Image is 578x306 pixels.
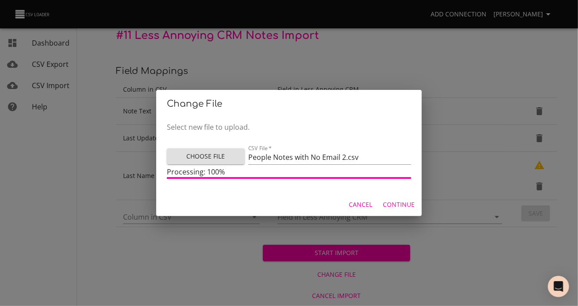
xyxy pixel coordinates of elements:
[248,145,272,151] label: CSV File
[548,276,569,297] div: Open Intercom Messenger
[345,197,376,213] button: Cancel
[383,199,415,210] span: Continue
[167,148,245,165] button: Choose File
[379,197,418,213] button: Continue
[167,122,411,132] p: Select new file to upload.
[167,97,411,111] h2: Change File
[174,151,238,162] span: Choose File
[349,199,372,210] span: Cancel
[167,167,225,177] span: Processing: 100%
